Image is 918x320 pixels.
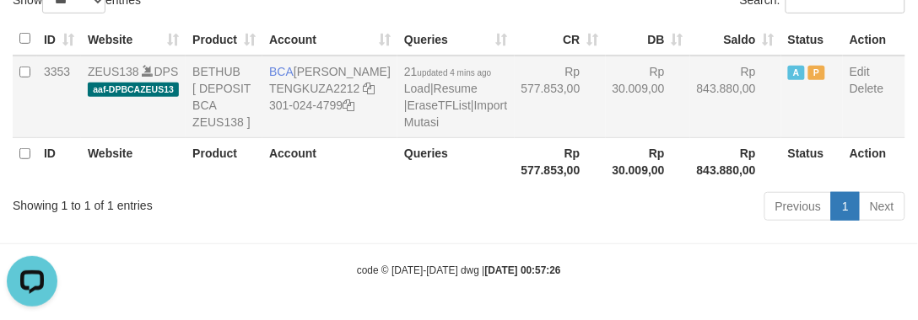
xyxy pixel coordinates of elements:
[788,66,805,80] span: Active
[404,82,430,95] a: Load
[606,23,690,56] th: DB: activate to sort column ascending
[88,83,179,97] span: aaf-DPBCAZEUS13
[418,68,492,77] span: updated 4 mins ago
[404,65,507,129] span: | | |
[850,65,870,78] a: Edit
[515,137,606,185] th: Rp 577.853,00
[843,137,905,185] th: Action
[764,192,832,221] a: Previous
[397,23,514,56] th: Queries: activate to sort column ascending
[262,23,397,56] th: Account: activate to sort column ascending
[434,82,478,95] a: Resume
[781,23,843,56] th: Status
[186,56,262,138] td: BETHUB [ DEPOSIT BCA ZEUS138 ]
[859,192,905,221] a: Next
[269,82,359,95] a: TENGKUZA2212
[808,66,825,80] span: Paused
[81,56,186,138] td: DPS
[404,99,507,129] a: Import Mutasi
[7,7,57,57] button: Open LiveChat chat widget
[37,56,81,138] td: 3353
[485,264,561,276] strong: [DATE] 00:57:26
[404,65,491,78] span: 21
[363,82,375,95] a: Copy TENGKUZA2212 to clipboard
[515,23,606,56] th: CR: activate to sort column ascending
[269,65,294,78] span: BCA
[850,82,883,95] a: Delete
[831,192,860,221] a: 1
[781,137,843,185] th: Status
[357,264,561,276] small: code © [DATE]-[DATE] dwg |
[88,65,139,78] a: ZEUS138
[606,137,690,185] th: Rp 30.009,00
[690,56,781,138] td: Rp 843.880,00
[186,23,262,56] th: Product: activate to sort column ascending
[690,137,781,185] th: Rp 843.880,00
[37,23,81,56] th: ID: activate to sort column ascending
[606,56,690,138] td: Rp 30.009,00
[81,23,186,56] th: Website: activate to sort column ascending
[37,137,81,185] th: ID
[343,99,354,112] a: Copy 3010244799 to clipboard
[13,190,370,214] div: Showing 1 to 1 of 1 entries
[397,137,514,185] th: Queries
[262,56,397,138] td: [PERSON_NAME] 301-024-4799
[186,137,262,185] th: Product
[81,137,186,185] th: Website
[690,23,781,56] th: Saldo: activate to sort column ascending
[262,137,397,185] th: Account
[843,23,905,56] th: Action
[515,56,606,138] td: Rp 577.853,00
[408,99,471,112] a: EraseTFList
